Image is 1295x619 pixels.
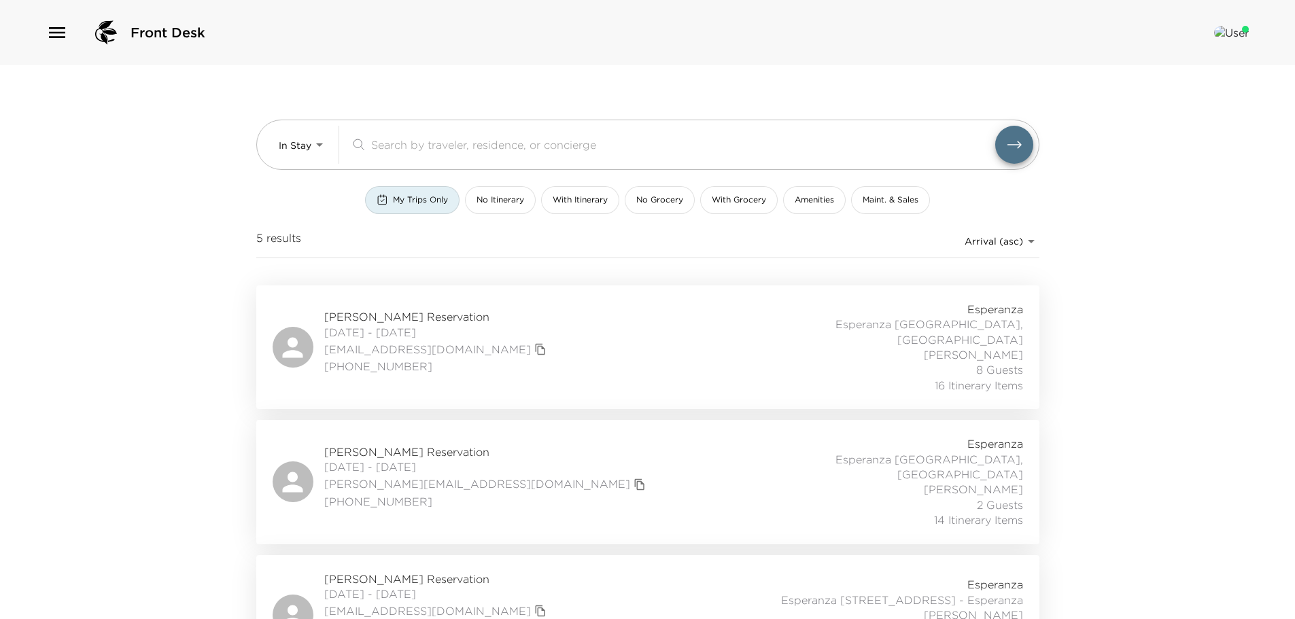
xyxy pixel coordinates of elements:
[324,571,550,586] span: [PERSON_NAME] Reservation
[465,186,536,214] button: No Itinerary
[324,476,630,491] a: [PERSON_NAME][EMAIL_ADDRESS][DOMAIN_NAME]
[935,378,1023,393] span: 16 Itinerary Items
[365,186,460,214] button: My Trips Only
[324,325,550,340] span: [DATE] - [DATE]
[324,359,550,374] span: [PHONE_NUMBER]
[636,194,683,206] span: No Grocery
[977,497,1023,512] span: 2 Guests
[723,317,1023,347] span: Esperanza [GEOGRAPHIC_DATA], [GEOGRAPHIC_DATA]
[279,139,311,152] span: In Stay
[967,577,1023,592] span: Esperanza
[783,186,846,214] button: Amenities
[324,459,649,474] span: [DATE] - [DATE]
[324,342,531,357] a: [EMAIL_ADDRESS][DOMAIN_NAME]
[324,494,649,509] span: [PHONE_NUMBER]
[256,230,301,252] span: 5 results
[863,194,918,206] span: Maint. & Sales
[625,186,695,214] button: No Grocery
[324,309,550,324] span: [PERSON_NAME] Reservation
[965,235,1023,247] span: Arrival (asc)
[630,475,649,494] button: copy primary member email
[795,194,834,206] span: Amenities
[851,186,930,214] button: Maint. & Sales
[256,420,1039,544] a: [PERSON_NAME] Reservation[DATE] - [DATE][PERSON_NAME][EMAIL_ADDRESS][DOMAIN_NAME]copy primary mem...
[541,186,619,214] button: With Itinerary
[324,444,649,459] span: [PERSON_NAME] Reservation
[531,340,550,359] button: copy primary member email
[1214,26,1249,39] img: User
[723,452,1023,482] span: Esperanza [GEOGRAPHIC_DATA], [GEOGRAPHIC_DATA]
[924,347,1023,362] span: [PERSON_NAME]
[712,194,766,206] span: With Grocery
[700,186,778,214] button: With Grocery
[90,16,122,49] img: logo
[781,593,1023,607] span: Esperanza [STREET_ADDRESS] - Esperanza
[924,482,1023,497] span: [PERSON_NAME]
[477,194,524,206] span: No Itinerary
[553,194,608,206] span: With Itinerary
[967,436,1023,451] span: Esperanza
[976,362,1023,377] span: 8 Guests
[393,194,448,206] span: My Trips Only
[131,23,205,42] span: Front Desk
[324,586,550,601] span: [DATE] - [DATE]
[967,302,1023,317] span: Esperanza
[934,512,1023,527] span: 14 Itinerary Items
[371,137,995,152] input: Search by traveler, residence, or concierge
[256,285,1039,409] a: [PERSON_NAME] Reservation[DATE] - [DATE][EMAIL_ADDRESS][DOMAIN_NAME]copy primary member email[PHO...
[324,603,531,618] a: [EMAIL_ADDRESS][DOMAIN_NAME]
